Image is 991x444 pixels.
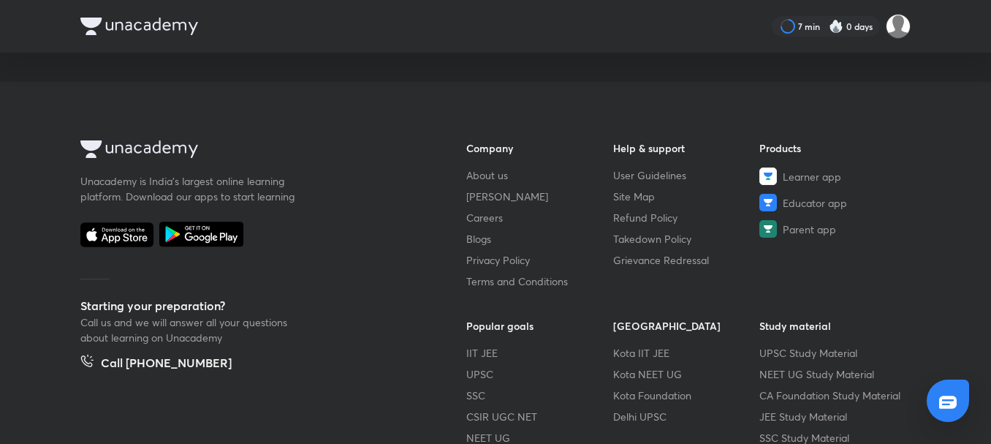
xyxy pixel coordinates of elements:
a: Careers [466,210,613,225]
h6: Study material [759,318,906,334]
span: Careers [466,210,503,225]
h5: Call [PHONE_NUMBER] [101,354,232,375]
img: Parent app [759,220,777,238]
a: Grievance Redressal [613,252,760,268]
a: Takedown Policy [613,231,760,247]
a: Call [PHONE_NUMBER] [80,354,232,375]
a: Kota Foundation [613,388,760,403]
img: Diksha Mishra [886,14,911,39]
a: SSC [466,388,613,403]
a: CSIR UGC NET [466,409,613,424]
a: [PERSON_NAME] [466,189,613,204]
a: Kota NEET UG [613,366,760,382]
img: Educator app [759,194,777,211]
img: Company Logo [80,18,198,35]
a: UPSC [466,366,613,382]
img: Company Logo [80,140,198,158]
a: UPSC Study Material [759,345,906,361]
a: Refund Policy [613,210,760,225]
a: About us [466,168,613,183]
h6: [GEOGRAPHIC_DATA] [613,318,760,334]
a: Site Map [613,189,760,204]
span: Learner app [783,169,841,184]
a: Delhi UPSC [613,409,760,424]
a: User Guidelines [613,168,760,183]
h6: Products [759,140,906,156]
a: Educator app [759,194,906,211]
h6: Company [466,140,613,156]
a: Blogs [466,231,613,247]
a: NEET UG Study Material [759,366,906,382]
a: Parent app [759,220,906,238]
span: Educator app [783,195,847,211]
span: Parent app [783,222,836,237]
h6: Popular goals [466,318,613,334]
a: JEE Study Material [759,409,906,424]
a: Learner app [759,168,906,185]
p: Unacademy is India’s largest online learning platform. Download our apps to start learning [80,173,300,204]
img: Learner app [759,168,777,185]
a: Privacy Policy [466,252,613,268]
a: CA Foundation Study Material [759,388,906,403]
h5: Starting your preparation? [80,297,419,315]
a: IIT JEE [466,345,613,361]
a: Kota IIT JEE [613,345,760,361]
img: streak [829,19,843,34]
p: Call us and we will answer all your questions about learning on Unacademy [80,315,300,345]
a: Terms and Conditions [466,274,613,289]
h6: Help & support [613,140,760,156]
a: Company Logo [80,140,419,162]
